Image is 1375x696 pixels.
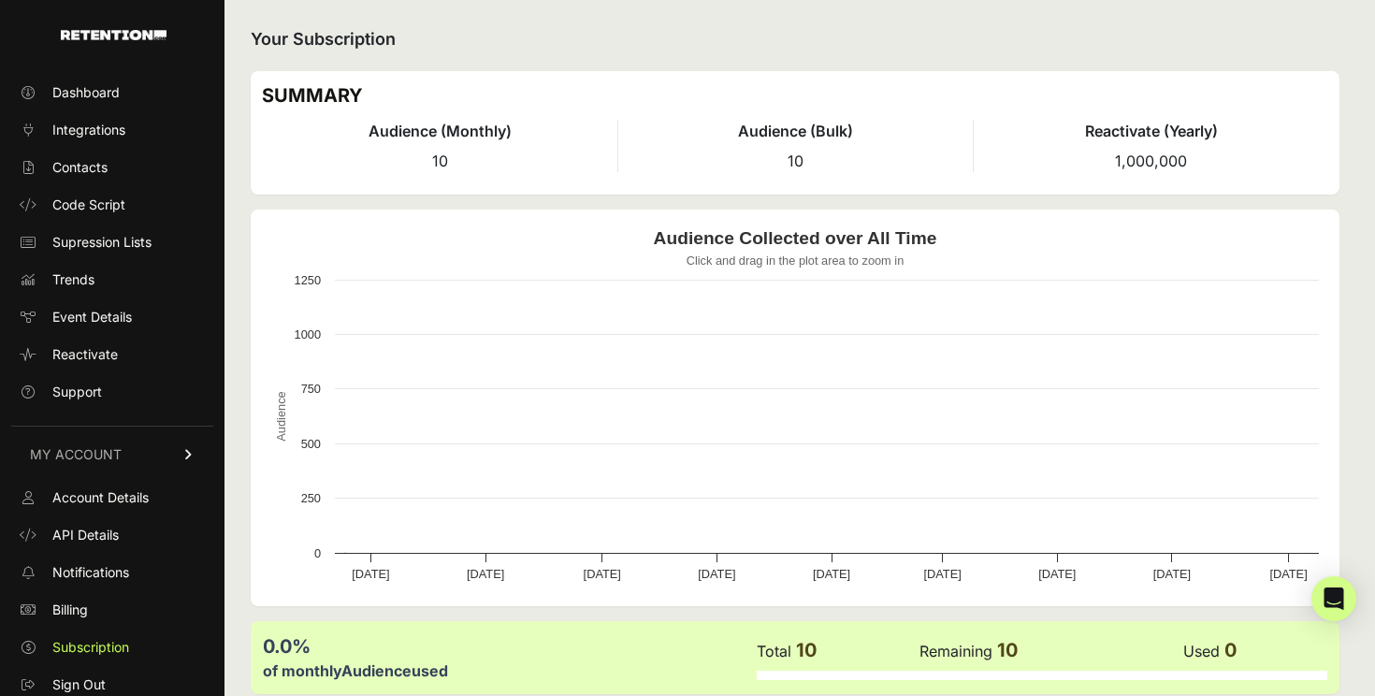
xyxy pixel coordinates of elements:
[301,437,321,451] text: 500
[52,488,149,507] span: Account Details
[52,121,125,139] span: Integrations
[263,633,755,660] div: 0.0%
[262,82,1328,109] h3: SUMMARY
[618,120,973,142] h4: Audience (Bulk)
[52,563,129,582] span: Notifications
[314,546,321,560] text: 0
[11,78,213,108] a: Dashboard
[974,120,1328,142] h4: Reactivate (Yearly)
[52,526,119,544] span: API Details
[295,327,321,341] text: 1000
[52,233,152,252] span: Supression Lists
[1183,642,1220,660] label: Used
[52,638,129,657] span: Subscription
[11,520,213,550] a: API Details
[263,660,755,682] div: of monthly used
[11,483,213,513] a: Account Details
[301,491,321,505] text: 250
[11,632,213,662] a: Subscription
[52,675,106,694] span: Sign Out
[352,567,389,581] text: [DATE]
[61,30,166,40] img: Retention.com
[11,340,213,370] a: Reactivate
[262,120,617,142] h4: Audience (Monthly)
[52,383,102,401] span: Support
[584,567,621,581] text: [DATE]
[295,273,321,287] text: 1250
[11,190,213,220] a: Code Script
[11,595,213,625] a: Billing
[919,642,992,660] label: Remaining
[251,26,1339,52] h2: Your Subscription
[11,426,213,483] a: MY ACCOUNT
[341,661,412,680] label: Audience
[11,302,213,332] a: Event Details
[52,196,125,214] span: Code Script
[1115,152,1187,170] span: 1,000,000
[52,308,132,326] span: Event Details
[301,382,321,396] text: 750
[11,227,213,257] a: Supression Lists
[1224,639,1237,661] span: 0
[923,567,961,581] text: [DATE]
[274,391,288,441] text: Audience
[52,601,88,619] span: Billing
[11,265,213,295] a: Trends
[52,83,120,102] span: Dashboard
[52,345,118,364] span: Reactivate
[11,152,213,182] a: Contacts
[467,567,504,581] text: [DATE]
[1038,567,1076,581] text: [DATE]
[1153,567,1191,581] text: [DATE]
[796,639,817,661] span: 10
[1269,567,1307,581] text: [DATE]
[788,152,803,170] span: 10
[30,445,122,464] span: MY ACCOUNT
[698,567,735,581] text: [DATE]
[11,115,213,145] a: Integrations
[11,558,213,587] a: Notifications
[1311,576,1356,621] div: Open Intercom Messenger
[997,639,1018,661] span: 10
[432,152,448,170] span: 10
[52,158,108,177] span: Contacts
[813,567,850,581] text: [DATE]
[11,377,213,407] a: Support
[687,254,905,268] text: Click and drag in the plot area to zoom in
[757,642,791,660] label: Total
[262,221,1328,595] svg: Audience Collected over All Time
[52,270,94,289] span: Trends
[654,228,937,248] text: Audience Collected over All Time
